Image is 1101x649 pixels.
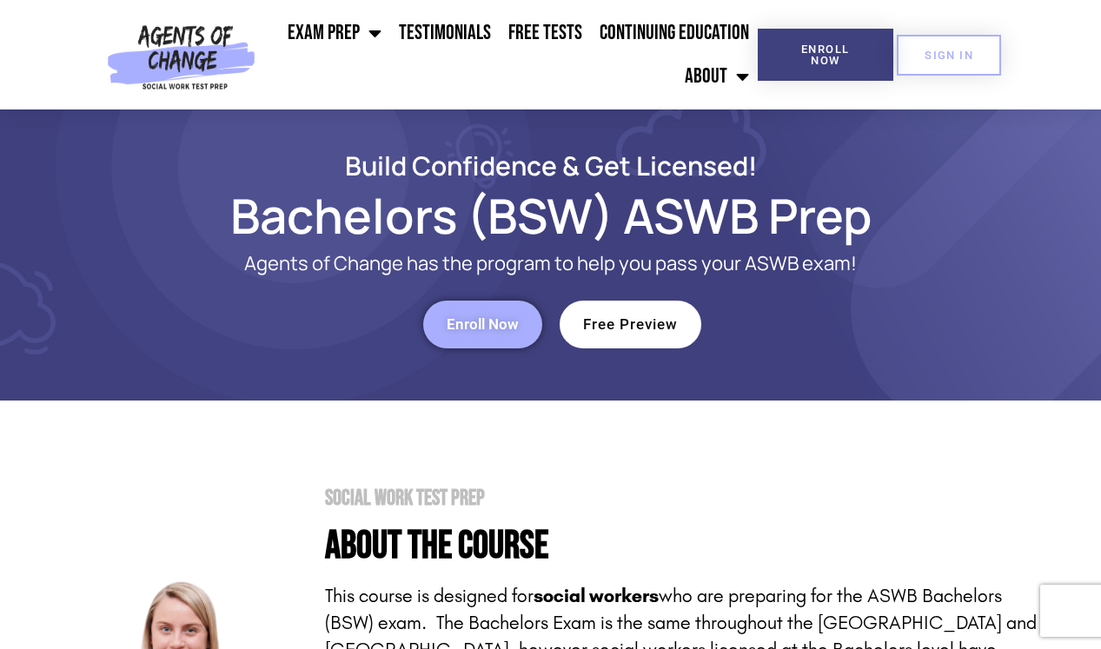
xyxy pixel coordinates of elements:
[897,35,1001,76] a: SIGN IN
[390,11,500,55] a: Testimonials
[279,11,390,55] a: Exam Prep
[786,43,866,66] span: Enroll Now
[447,317,519,332] span: Enroll Now
[560,301,701,348] a: Free Preview
[423,301,542,348] a: Enroll Now
[925,50,973,61] span: SIGN IN
[325,526,1046,566] h4: About the Course
[534,585,659,607] strong: social workers
[125,253,977,275] p: Agents of Change has the program to help you pass your ASWB exam!
[758,29,893,81] a: Enroll Now
[56,195,1046,235] h1: Bachelors (BSW) ASWB Prep
[56,153,1046,178] h2: Build Confidence & Get Licensed!
[262,11,758,98] nav: Menu
[676,55,758,98] a: About
[591,11,758,55] a: Continuing Education
[325,487,1046,509] h2: Social Work Test Prep
[583,317,678,332] span: Free Preview
[500,11,591,55] a: Free Tests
